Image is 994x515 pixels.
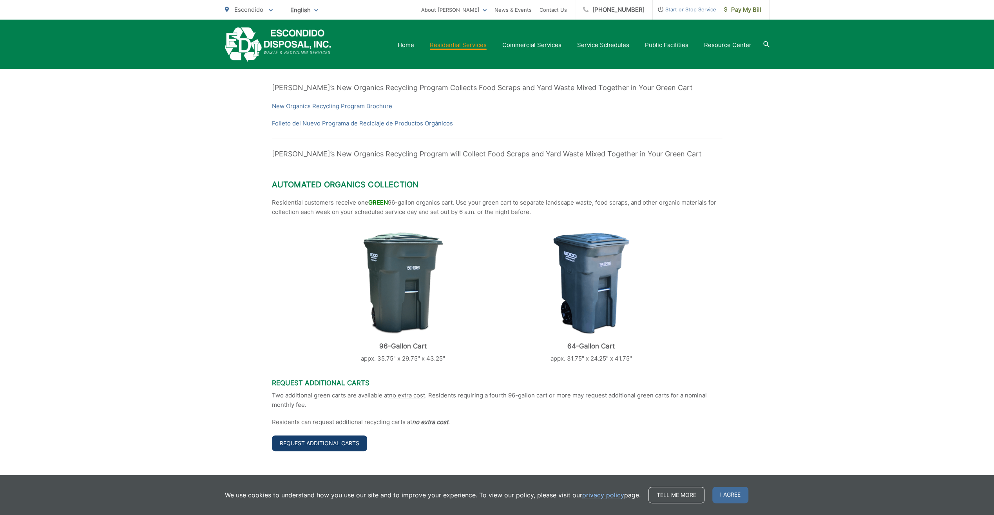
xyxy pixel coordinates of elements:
[272,391,722,410] p: Two additional green carts are available at . Residents requiring a fourth 96-gallon cart or more...
[272,102,392,111] a: New Organics Recycling Program Brochure
[389,392,425,399] u: no extra cost
[430,40,487,50] a: Residential Services
[412,418,448,426] strong: no extra cost
[225,490,641,500] p: We use cookies to understand how you use our site and to improve your experience. To view our pol...
[421,5,487,15] a: About [PERSON_NAME]
[502,40,561,50] a: Commercial Services
[645,40,688,50] a: Public Facilities
[272,180,722,189] h2: Automated Organics Collection
[272,82,722,94] p: [PERSON_NAME]’s New Organics Recycling Program Collects Food Scraps and Yard Waste Mixed Together...
[319,354,487,363] p: appx. 35.75" x 29.75" x 43.25"
[398,40,414,50] a: Home
[507,354,675,363] p: appx. 31.75" x 24.25" x 41.75"
[368,199,388,206] span: GREEN
[724,5,761,15] span: Pay My Bill
[582,490,624,500] a: privacy policy
[319,342,487,350] p: 96-Gallon Cart
[272,379,722,387] h3: Request Additional Carts
[363,232,443,334] img: cart-green-waste-96.png
[225,27,331,62] a: EDCD logo. Return to the homepage.
[712,487,748,503] span: I agree
[704,40,751,50] a: Resource Center
[272,119,453,128] a: Folleto del Nuevo Programa de Reciclaje de Productos Orgánicos
[540,5,567,15] a: Contact Us
[272,417,722,427] p: Residents can request additional recycling carts at .
[272,198,722,217] p: Residential customers receive one 96-gallon organics cart. Use your green cart to separate landsc...
[234,6,263,13] span: Escondido
[494,5,532,15] a: News & Events
[284,3,324,17] span: English
[507,342,675,350] p: 64-Gallon Cart
[648,487,704,503] a: Tell me more
[553,232,629,334] img: cart-green-waste-64.png
[272,148,722,160] p: [PERSON_NAME]’s New Organics Recycling Program will Collect Food Scraps and Yard Waste Mixed Toge...
[577,40,629,50] a: Service Schedules
[272,435,367,451] a: Request Additional Carts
